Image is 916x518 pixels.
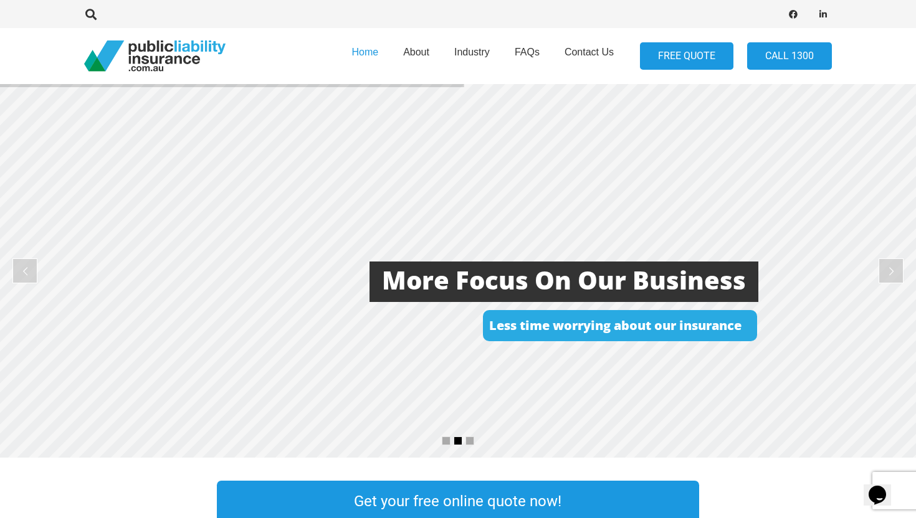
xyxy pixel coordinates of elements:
span: Contact Us [565,47,614,57]
iframe: chat widget [864,468,904,506]
span: FAQs [515,47,540,57]
span: Industry [454,47,490,57]
span: Home [351,47,378,57]
a: Call 1300 [747,42,832,70]
a: About [391,24,442,88]
a: Facebook [785,6,802,23]
a: FREE QUOTE [640,42,733,70]
a: Search [79,9,103,20]
span: About [403,47,429,57]
a: pli_logotransparent [84,40,226,72]
a: Contact Us [552,24,626,88]
a: Industry [442,24,502,88]
a: FAQs [502,24,552,88]
a: LinkedIn [814,6,832,23]
a: Home [339,24,391,88]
